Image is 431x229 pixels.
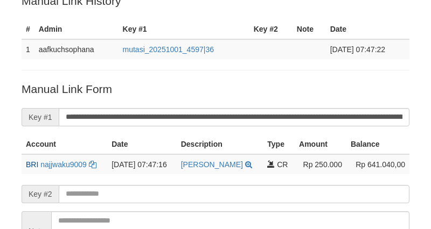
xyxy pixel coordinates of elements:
[326,39,409,59] td: [DATE] 07:47:22
[40,160,87,169] a: najjwaku9009
[346,154,409,174] td: Rp 641.040,00
[277,160,288,169] span: CR
[22,108,59,126] span: Key #1
[22,134,107,154] th: Account
[22,81,409,97] p: Manual Link Form
[107,134,177,154] th: Date
[293,19,326,39] th: Note
[346,134,409,154] th: Balance
[295,134,346,154] th: Amount
[22,39,34,59] td: 1
[34,39,119,59] td: aafkuchsophana
[89,160,96,169] a: Copy najjwaku9009 to clipboard
[34,19,119,39] th: Admin
[119,19,249,39] th: Key #1
[326,19,409,39] th: Date
[263,134,295,154] th: Type
[26,160,38,169] span: BRI
[295,154,346,174] td: Rp 250.000
[181,160,243,169] a: [PERSON_NAME]
[249,19,293,39] th: Key #2
[22,19,34,39] th: #
[123,45,214,54] a: mutasi_20251001_4597|36
[107,154,177,174] td: [DATE] 07:47:16
[22,185,59,203] span: Key #2
[177,134,263,154] th: Description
